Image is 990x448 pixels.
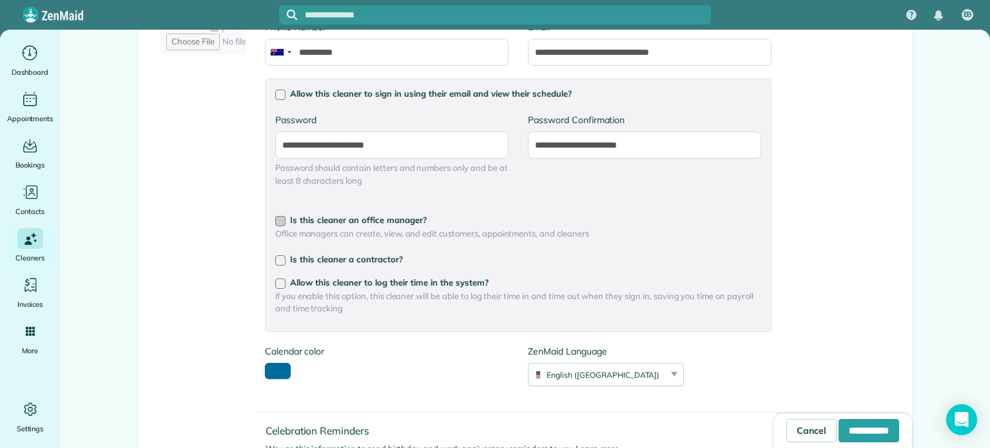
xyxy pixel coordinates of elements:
span: Bookings [15,159,45,171]
label: Calendar color [265,345,324,358]
a: Settings [5,399,55,435]
a: Contacts [5,182,55,218]
span: Allow this cleaner to sign in using their email and view their schedule? [290,88,572,99]
label: Password Confirmation [528,113,761,126]
a: Cancel [786,419,837,442]
span: Allow this cleaner to log their time in the system? [290,277,489,287]
span: Office managers can create, view, and edit customers, appointments, and cleaners [275,228,762,240]
a: Appointments [5,89,55,125]
span: Appointments [7,112,53,125]
div: Australia: +61 [266,39,295,65]
span: If you enable this option, this cleaner will be able to log their time in and time out when they ... [275,290,762,315]
span: Cleaners [15,251,44,264]
span: Contacts [15,205,44,218]
span: Settings [17,422,44,435]
a: Invoices [5,275,55,311]
div: Open Intercom Messenger [946,404,977,435]
label: Password [275,113,509,126]
span: Is this cleaner an office manager? [290,215,427,225]
label: ZenMaid Language [528,345,684,358]
svg: Focus search [287,10,297,20]
span: Invoices [17,298,43,311]
button: Focus search [279,10,297,20]
a: Dashboard [5,43,55,79]
a: Cleaners [5,228,55,264]
div: Notifications [925,1,952,30]
span: Is this cleaner a contractor? [290,254,403,264]
div: English ([GEOGRAPHIC_DATA]) [529,369,667,380]
h4: Celebration Reminders [266,425,782,436]
span: More [22,344,38,357]
span: Password should contain letters and numbers only and be at least 8 characters long [275,162,509,187]
span: Dashboard [12,66,48,79]
span: EB [964,10,972,20]
button: toggle color picker dialog [265,363,291,379]
a: Bookings [5,135,55,171]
